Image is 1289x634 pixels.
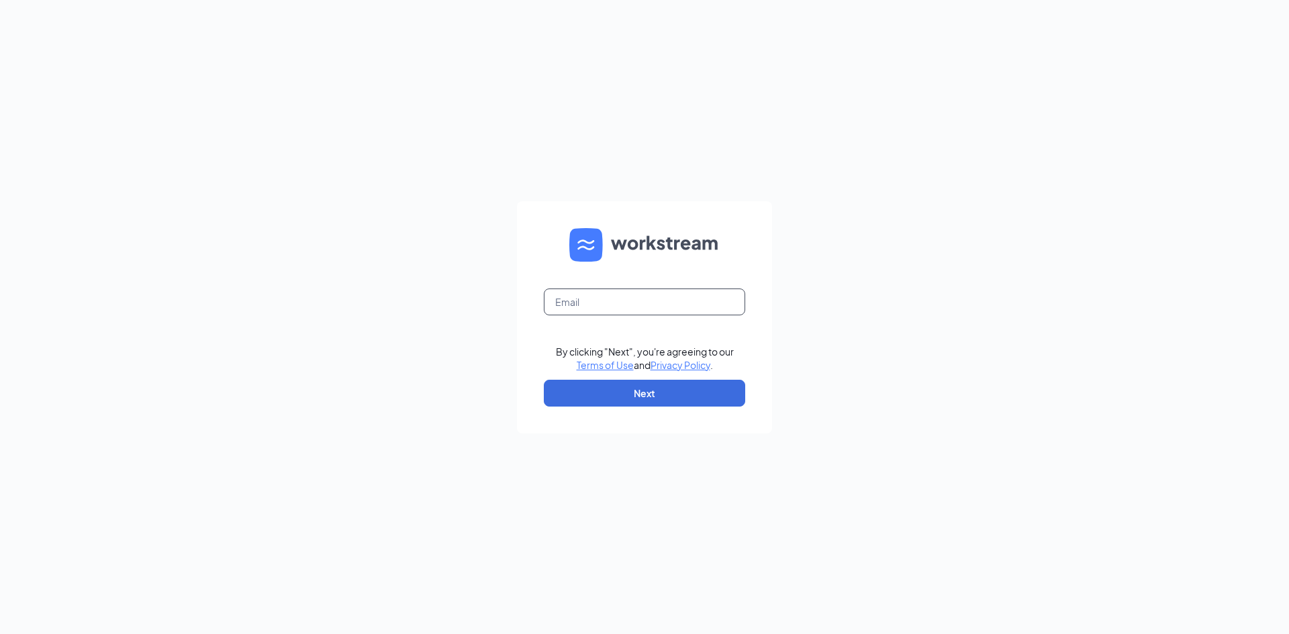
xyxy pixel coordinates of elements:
[569,228,720,262] img: WS logo and Workstream text
[577,359,634,371] a: Terms of Use
[544,288,745,315] input: Email
[651,359,710,371] a: Privacy Policy
[544,380,745,407] button: Next
[556,345,734,372] div: By clicking "Next", you're agreeing to our and .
